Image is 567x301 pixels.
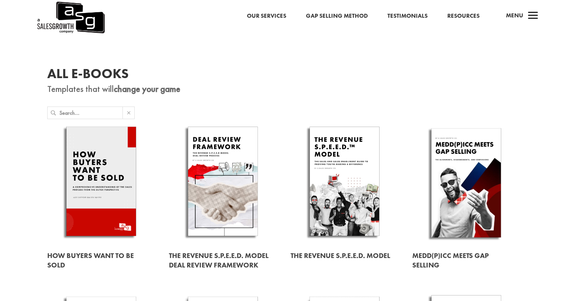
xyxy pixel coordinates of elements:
[447,11,480,21] a: Resources
[306,11,368,21] a: Gap Selling Method
[525,8,541,24] span: a
[506,11,523,19] span: Menu
[114,83,180,95] strong: change your game
[47,67,520,84] h1: All E-Books
[47,84,520,94] p: Templates that will
[247,11,286,21] a: Our Services
[59,107,122,119] input: Search...
[387,11,428,21] a: Testimonials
